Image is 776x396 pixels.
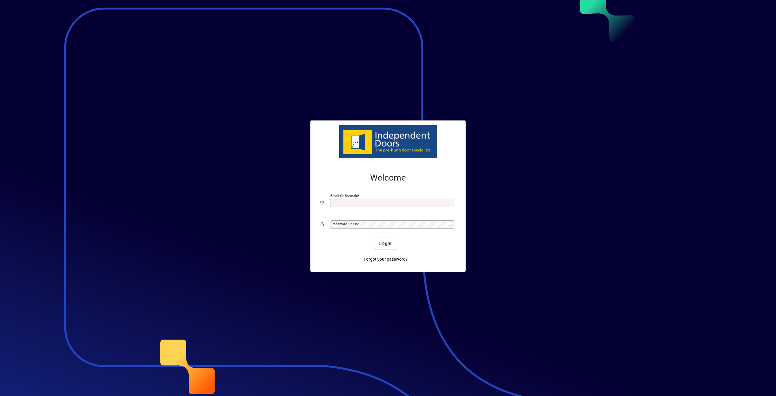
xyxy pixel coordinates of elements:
span: Login [379,240,392,247]
a: Forgot your password? [361,254,410,265]
button: Login [374,238,396,249]
span: Forgot your password? [364,256,408,262]
mat-label: Email or Barcode [330,194,358,198]
mat-label: Password or Pin [332,222,358,226]
h2: Welcome [320,173,456,183]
